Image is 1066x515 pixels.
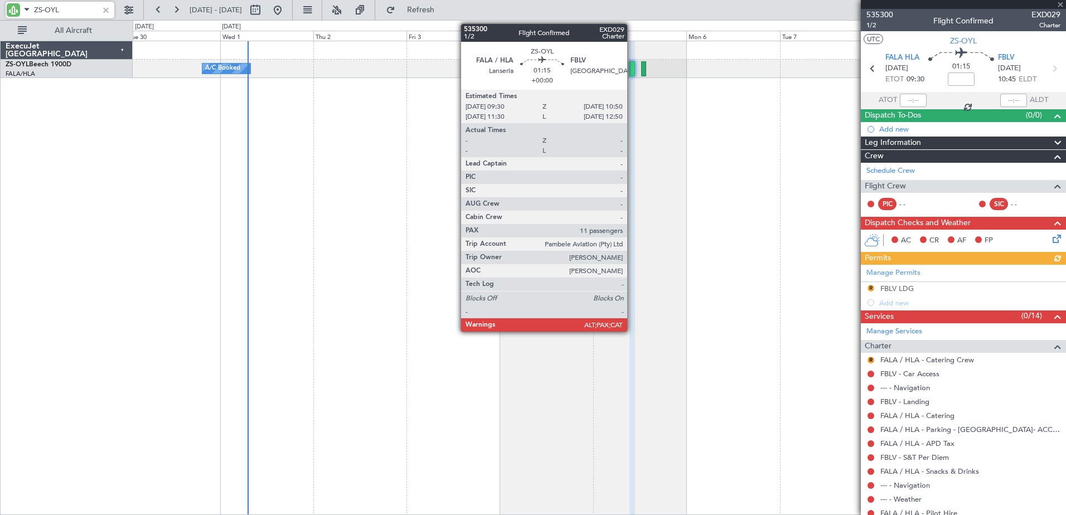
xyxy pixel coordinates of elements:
[880,480,930,490] a: --- - Navigation
[880,411,954,420] a: FALA / HLA - Catering
[880,453,949,462] a: FBLV - S&T Per Diem
[879,95,897,106] span: ATOT
[880,369,939,378] a: FBLV - Car Access
[879,124,1060,134] div: Add new
[880,467,979,476] a: FALA / HLA - Snacks & Drinks
[933,15,994,27] div: Flight Confirmed
[1026,109,1042,121] span: (0/0)
[865,109,921,122] span: Dispatch To-Dos
[381,1,448,19] button: Refresh
[885,52,919,64] span: FALA HLA
[865,180,906,193] span: Flight Crew
[865,340,891,353] span: Charter
[1011,199,1036,209] div: - -
[880,439,954,448] a: FALA / HLA - APD Tax
[866,9,893,21] span: 535300
[957,235,966,246] span: AF
[885,63,908,74] span: [DATE]
[29,27,118,35] span: All Aircraft
[952,61,970,72] span: 01:15
[866,166,915,177] a: Schedule Crew
[950,35,977,47] span: ZS-OYL
[885,74,904,85] span: ETOT
[222,22,241,32] div: [DATE]
[880,494,922,504] a: --- - Weather
[985,235,993,246] span: FP
[127,31,220,41] div: Tue 30
[907,74,924,85] span: 09:30
[878,198,897,210] div: PIC
[190,5,242,15] span: [DATE] - [DATE]
[866,326,922,337] a: Manage Services
[868,357,874,363] button: R
[593,31,686,41] div: Sun 5
[880,383,930,392] a: --- - Navigation
[1031,9,1060,21] span: EXD029
[398,6,444,14] span: Refresh
[1031,21,1060,30] span: Charter
[1021,310,1042,322] span: (0/14)
[864,34,883,44] button: UTC
[135,22,154,32] div: [DATE]
[880,397,929,406] a: FBLV - Landing
[500,31,593,41] div: Sat 4
[880,425,1060,434] a: FALA / HLA - Parking - [GEOGRAPHIC_DATA]- ACC # 1800
[12,22,121,40] button: All Aircraft
[780,31,873,41] div: Tue 7
[899,199,924,209] div: - -
[998,74,1016,85] span: 10:45
[406,31,500,41] div: Fri 3
[205,60,240,77] div: A/C Booked
[865,150,884,163] span: Crew
[865,137,921,149] span: Leg Information
[865,310,894,323] span: Services
[6,70,35,78] a: FALA/HLA
[220,31,313,41] div: Wed 1
[1030,95,1048,106] span: ALDT
[313,31,406,41] div: Thu 2
[6,61,29,68] span: ZS-OYL
[866,21,893,30] span: 1/2
[865,217,971,230] span: Dispatch Checks and Weather
[1019,74,1036,85] span: ELDT
[998,52,1015,64] span: FBLV
[880,355,974,365] a: FALA / HLA - Catering Crew
[901,235,911,246] span: AC
[6,61,71,68] a: ZS-OYLBeech 1900D
[686,31,779,41] div: Mon 6
[998,63,1021,74] span: [DATE]
[34,2,98,18] input: A/C (Reg. or Type)
[990,198,1008,210] div: SIC
[929,235,939,246] span: CR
